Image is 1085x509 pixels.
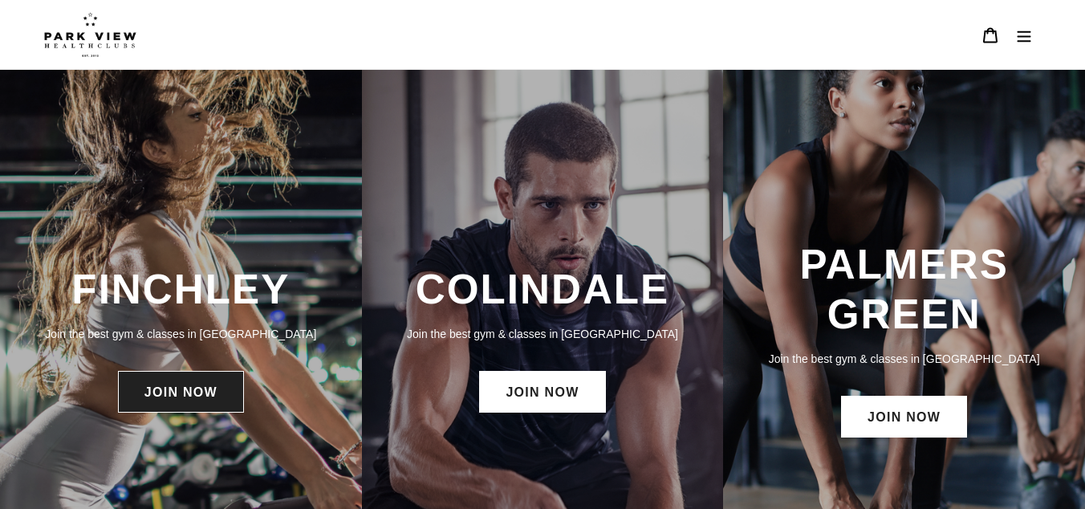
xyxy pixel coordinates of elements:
[739,350,1069,368] p: Join the best gym & classes in [GEOGRAPHIC_DATA]
[479,371,605,413] a: JOIN NOW: Colindale Membership
[841,396,967,438] a: JOIN NOW: Palmers Green Membership
[378,265,708,314] h3: COLINDALE
[16,265,346,314] h3: FINCHLEY
[44,12,136,57] img: Park view health clubs is a gym near you.
[1007,18,1041,52] button: Menu
[118,371,244,413] a: JOIN NOW: Finchley Membership
[378,325,708,343] p: Join the best gym & classes in [GEOGRAPHIC_DATA]
[739,240,1069,339] h3: PALMERS GREEN
[16,325,346,343] p: Join the best gym & classes in [GEOGRAPHIC_DATA]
